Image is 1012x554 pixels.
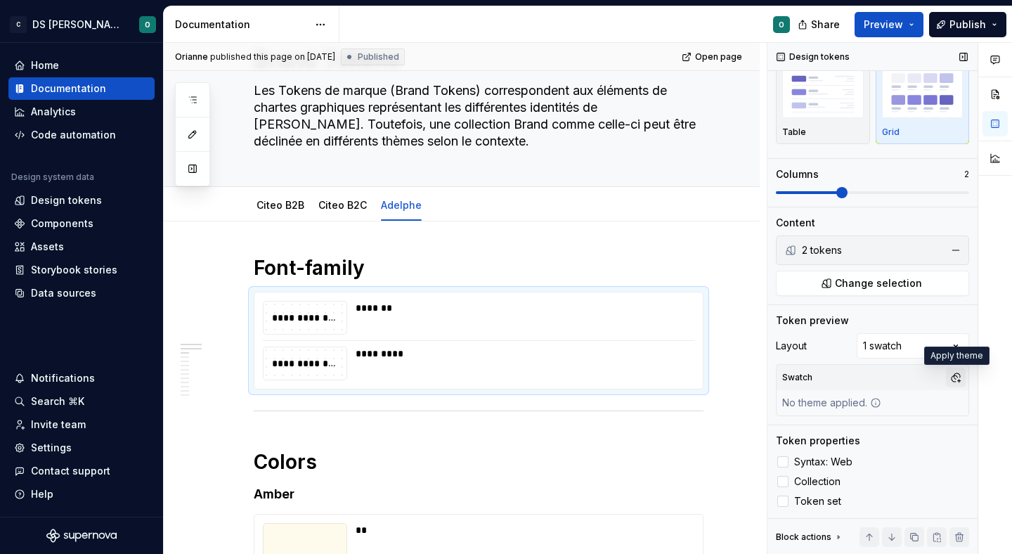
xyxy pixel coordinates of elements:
button: Search ⌘K [8,390,155,413]
button: Preview [855,12,923,37]
div: Documentation [31,82,106,96]
div: O [779,19,784,30]
span: Open page [695,51,742,63]
div: Apply theme [924,347,990,365]
img: placeholder [882,66,964,117]
div: Components [31,217,93,231]
div: published this page on [DATE] [210,51,335,63]
a: Storybook stories [8,259,155,281]
span: Preview [864,18,903,32]
a: Citeo B2C [318,199,367,211]
span: Change selection [835,276,922,290]
div: DS [PERSON_NAME] [32,18,122,32]
button: Share [791,12,849,37]
div: Citeo B2B [251,190,310,219]
button: Publish [929,12,1006,37]
a: Documentation [8,77,155,100]
div: Storybook stories [31,263,117,277]
div: Block actions [776,527,844,547]
span: Syntax: Web [794,456,852,468]
button: placeholderTable [776,57,870,144]
img: placeholder [782,66,864,117]
div: Contact support [31,464,110,478]
div: Assets [31,240,64,254]
a: Open page [677,47,748,67]
p: Table [782,127,806,138]
div: Citeo B2C [313,190,372,219]
div: Layout [776,339,807,353]
span: Orianne [175,51,208,63]
button: placeholderGrid [876,57,970,144]
button: CDS [PERSON_NAME]O [3,9,160,39]
span: Token set [794,496,841,507]
h1: Colors [254,449,703,475]
div: Invite team [31,418,86,432]
div: Swatch [779,368,815,387]
h1: Font-family [254,255,703,281]
div: Design system data [11,172,94,183]
textarea: Les Tokens de marque (Brand Tokens) correspondent aux éléments de chartes graphiques représentant... [251,79,701,153]
span: Published [358,51,399,63]
a: Citeo B2B [257,199,304,211]
p: 2 [964,169,969,180]
div: Token preview [776,314,849,328]
a: Components [8,212,155,235]
div: Search ⌘K [31,394,84,408]
div: 2 tokens [802,243,940,257]
div: Design tokens [31,193,102,207]
h4: Amber [254,486,703,503]
a: Home [8,54,155,77]
div: Help [31,487,53,501]
div: C [10,16,27,33]
span: Share [811,18,840,32]
a: Settings [8,437,155,459]
div: O [145,19,150,30]
button: Contact support [8,460,155,482]
span: Collection [794,476,841,487]
a: Invite team [8,413,155,436]
a: Code automation [8,124,155,146]
div: Notifications [31,371,95,385]
p: Grid [882,127,900,138]
div: Home [31,58,59,72]
a: Assets [8,236,155,258]
div: Columns [776,167,819,181]
div: Data sources [31,286,96,300]
a: Design tokens [8,189,155,212]
button: Help [8,483,155,505]
a: Data sources [8,282,155,304]
div: No theme applied. [777,390,887,416]
button: Notifications [8,367,155,389]
svg: Supernova Logo [46,529,117,543]
div: Content [776,216,815,230]
div: Code automation [31,128,116,142]
span: Publish [949,18,986,32]
div: Adelphe [375,190,427,219]
a: Adelphe [381,199,422,211]
button: Change selection [776,271,969,296]
div: Documentation [175,18,308,32]
a: Analytics [8,101,155,123]
div: Analytics [31,105,76,119]
div: Settings [31,441,72,455]
div: Token properties [776,434,860,448]
div: Block actions [776,532,831,543]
